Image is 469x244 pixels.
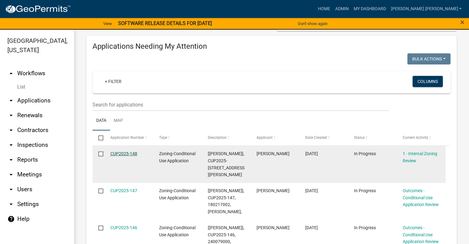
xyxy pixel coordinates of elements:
[257,188,290,193] span: Nick
[7,141,15,149] i: arrow_drop_down
[305,225,318,230] span: 08/21/2025
[110,111,127,131] a: Map
[104,130,153,145] datatable-header-cell: Application Number
[7,171,15,178] i: arrow_drop_down
[159,135,167,140] span: Type
[159,225,195,237] span: Zoning-Conditional Use Application
[110,225,137,230] a: CUP2025-146
[299,130,348,145] datatable-header-cell: Date Created
[110,188,137,193] a: CUP2025-147
[315,3,332,15] a: Home
[7,215,15,223] i: help
[208,188,244,214] span: [Nicole Bradbury], CUP2025-147, 180217002, JASON ASKELSON,
[295,19,330,29] button: Don't show again
[202,130,251,145] datatable-header-cell: Description
[403,188,439,207] a: Outcomes - Conditional Use Application Review
[351,3,388,15] a: My Dashboard
[257,225,290,230] span: scott mcconkey
[7,186,15,193] i: arrow_drop_down
[159,188,195,200] span: Zoning-Conditional Use Application
[413,76,443,87] button: Columns
[407,53,450,64] button: Bulk Actions
[7,201,15,208] i: arrow_drop_down
[208,151,245,177] span: [Nicole Bradbury], CUP2025-148, 200527001, DEVON GREEN, 38173 CO HWY 34
[93,98,389,111] input: Search for applications
[305,151,318,156] span: 09/29/2025
[403,135,428,140] span: Current Activity
[354,188,376,193] span: In Progress
[100,76,126,87] a: + Filter
[257,135,273,140] span: Applicant
[153,130,202,145] datatable-header-cell: Type
[7,126,15,134] i: arrow_drop_down
[118,20,212,26] strong: SOFTWARE RELEASE DETAILS FOR [DATE]
[251,130,299,145] datatable-header-cell: Applicant
[7,70,15,77] i: arrow_drop_up
[460,18,464,27] span: ×
[101,19,114,29] a: View
[397,130,446,145] datatable-header-cell: Current Activity
[257,151,290,156] span: Cody Vargason
[7,156,15,163] i: arrow_drop_down
[354,225,376,230] span: In Progress
[354,135,365,140] span: Status
[403,151,437,163] a: 1 - Internal Zoning Review
[159,151,195,163] span: Zoning-Conditional Use Application
[7,112,15,119] i: arrow_drop_down
[348,130,397,145] datatable-header-cell: Status
[305,135,327,140] span: Date Created
[110,151,137,156] a: CUP2025-148
[305,188,318,193] span: 09/19/2025
[110,135,144,140] span: Application Number
[93,130,104,145] datatable-header-cell: Select
[93,111,110,131] a: Data
[388,3,464,15] a: [PERSON_NAME].[PERSON_NAME]
[354,151,376,156] span: In Progress
[460,19,464,26] button: Close
[332,3,351,15] a: Admin
[208,135,227,140] span: Description
[7,97,15,104] i: arrow_drop_down
[93,42,450,51] h4: Applications Needing My Attention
